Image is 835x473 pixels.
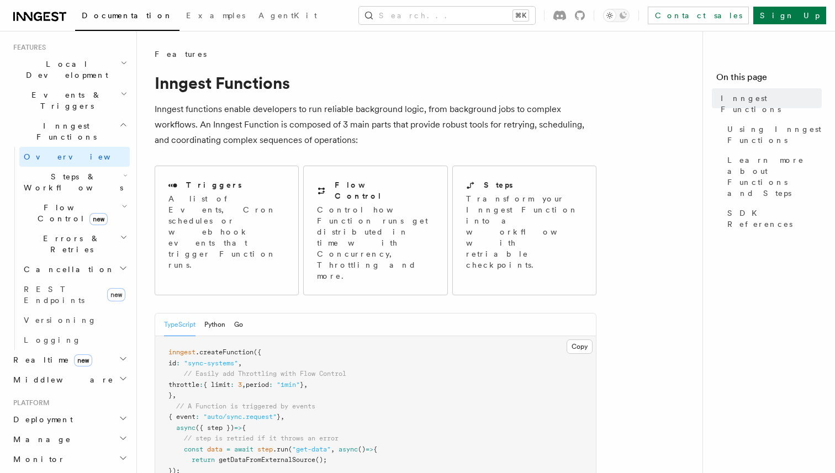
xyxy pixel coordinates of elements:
span: // A Function is triggered by events [176,402,315,410]
span: Logging [24,336,81,344]
span: Events & Triggers [9,89,120,111]
span: , [331,445,335,453]
a: TriggersA list of Events, Cron schedules or webhook events that trigger Function runs. [155,166,299,295]
h2: Triggers [186,179,242,190]
a: StepsTransform your Inngest Function into a workflow with retriable checkpoints. [452,166,596,295]
p: Inngest functions enable developers to run reliable background logic, from background jobs to com... [155,102,596,148]
span: new [89,213,108,225]
span: Inngest Functions [721,93,822,115]
span: } [300,381,304,389]
button: Deployment [9,410,130,429]
button: Toggle dark mode [603,9,630,22]
span: Monitor [9,454,65,465]
span: { limit [203,381,230,389]
span: .run [273,445,288,453]
span: "sync-systems" [184,359,238,367]
span: Overview [24,152,138,161]
a: SDK References [723,203,822,234]
span: { event [168,413,195,421]
button: Realtimenew [9,350,130,370]
span: // Easily add Throttling with Flow Control [184,370,346,378]
span: Local Development [9,59,120,81]
button: TypeScript [164,313,195,336]
span: .createFunction [195,348,253,356]
span: : [199,381,203,389]
span: Middleware [9,374,114,385]
span: SDK References [727,208,822,230]
span: getDataFromExternalSource [219,456,315,464]
h2: Steps [484,179,513,190]
span: () [358,445,366,453]
button: Inngest Functions [9,116,130,147]
span: AgentKit [258,11,317,20]
a: Logging [19,330,130,350]
span: async [339,445,358,453]
button: Manage [9,429,130,449]
span: , [281,413,284,421]
span: Features [155,49,207,60]
span: => [234,424,242,432]
a: AgentKit [252,3,324,30]
span: Flow Control [19,202,121,224]
h1: Inngest Functions [155,73,596,93]
span: } [168,391,172,399]
button: Events & Triggers [9,85,130,116]
span: ({ step }) [195,424,234,432]
span: Cancellation [19,264,115,275]
span: throttle [168,381,199,389]
span: step [257,445,273,453]
span: : [230,381,234,389]
span: : [176,359,180,367]
span: , [172,391,176,399]
span: await [234,445,253,453]
span: "1min" [277,381,300,389]
span: Examples [186,11,245,20]
span: async [176,424,195,432]
span: ( [288,445,292,453]
button: Local Development [9,54,130,85]
span: Steps & Workflows [19,171,123,193]
span: Inngest Functions [9,120,119,142]
span: => [366,445,373,453]
a: Flow ControlControl how Function runs get distributed in time with Concurrency, Throttling and more. [303,166,447,295]
span: data [207,445,223,453]
button: Copy [567,339,593,354]
button: Errors & Retries [19,228,130,259]
span: period [246,381,269,389]
span: "get-data" [292,445,331,453]
a: Sign Up [753,7,826,24]
span: new [107,288,125,301]
span: ({ [253,348,261,356]
button: Flow Controlnew [19,198,130,228]
span: , [242,381,246,389]
a: Documentation [75,3,179,31]
a: Overview [19,147,130,167]
span: new [74,354,92,366]
span: Learn more about Functions and Steps [727,155,822,199]
span: Documentation [82,11,173,20]
button: Middleware [9,370,130,390]
span: , [238,359,242,367]
h4: On this page [716,71,822,88]
span: Using Inngest Functions [727,124,822,146]
p: A list of Events, Cron schedules or webhook events that trigger Function runs. [168,193,285,270]
span: : [195,413,199,421]
span: inngest [168,348,195,356]
button: Python [204,313,225,336]
span: } [277,413,281,421]
button: Monitor [9,449,130,469]
a: Versioning [19,310,130,330]
span: Versioning [24,316,97,325]
span: , [304,381,308,389]
span: { [373,445,377,453]
button: Go [234,313,243,336]
span: REST Endpoints [24,285,84,305]
a: Contact sales [648,7,749,24]
button: Search...⌘K [359,7,535,24]
kbd: ⌘K [513,10,529,21]
p: Control how Function runs get distributed in time with Concurrency, Throttling and more. [317,204,434,281]
span: Features [9,43,46,52]
a: Learn more about Functions and Steps [723,150,822,203]
span: return [192,456,215,464]
p: Transform your Inngest Function into a workflow with retriable checkpoints. [466,193,584,270]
